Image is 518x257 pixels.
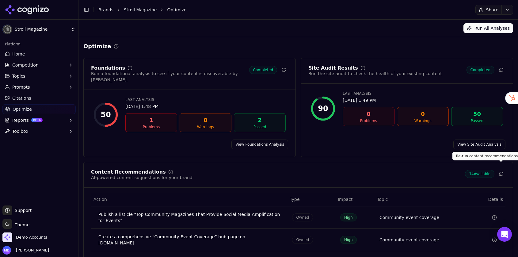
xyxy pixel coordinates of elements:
[454,118,500,123] div: Passed
[13,106,32,112] span: Optimize
[182,125,229,129] div: Warnings
[343,91,503,96] div: Last Analysis
[475,5,501,15] button: Share
[101,110,111,120] div: 50
[91,175,192,181] div: AI-powered content suggestions for your brand
[454,110,500,118] div: 50
[12,207,32,213] span: Support
[182,116,229,125] div: 0
[2,232,47,242] button: Open organization switcher
[463,23,513,33] button: Run All Analyses
[98,7,113,12] a: Brands
[237,125,283,129] div: Passed
[379,214,439,221] a: Community event coverage
[2,82,76,92] button: Prompts
[287,193,335,206] th: Type
[2,93,76,103] a: Citations
[470,193,505,206] th: Details
[379,237,439,243] a: Community event coverage
[290,196,299,202] span: Type
[31,118,43,122] span: BETA
[467,66,494,74] span: Completed
[231,140,288,149] a: View Foundations Analysis
[13,247,49,253] span: [PERSON_NAME]
[2,60,76,70] button: Competition
[345,110,392,118] div: 0
[2,104,76,114] a: Optimize
[292,213,313,221] span: Owned
[237,116,283,125] div: 2
[400,110,446,118] div: 0
[98,234,282,246] div: Create a comprehensive “Community Event Coverage” hub page on [DOMAIN_NAME]
[249,66,277,74] span: Completed
[12,51,25,57] span: Home
[98,211,282,224] div: Publish a listicle “Top Community Magazines That Provide Social Media Amplification for Events”
[465,170,494,178] span: 14 Available
[377,196,388,202] span: Topic
[125,97,286,102] div: Last Analysis
[497,227,512,242] div: Open Intercom Messenger
[292,236,313,244] span: Owned
[12,128,29,134] span: Toolbox
[91,66,125,71] div: Foundations
[98,7,463,13] nav: breadcrumb
[453,140,505,149] a: View Site Audit Analysis
[16,235,47,240] span: Demo Accounts
[340,236,357,244] span: High
[124,7,157,13] a: Stroll Magazine
[15,27,68,32] span: Stroll Magazine
[91,170,166,175] div: Content Recommendations
[167,7,186,13] span: Optimize
[93,196,107,202] span: Action
[335,193,375,206] th: Impact
[12,84,30,90] span: Prompts
[2,71,76,81] button: Topics
[12,117,29,123] span: Reports
[2,232,12,242] img: Demo Accounts
[2,39,76,49] div: Platform
[91,71,249,83] div: Run a foundational analysis to see if your content is discoverable by [PERSON_NAME].
[12,222,29,227] span: Theme
[12,62,39,68] span: Competition
[2,25,12,34] img: Stroll Magazine
[2,126,76,136] button: Toolbox
[83,42,111,51] h2: Optimize
[473,196,503,202] span: Details
[128,116,174,125] div: 1
[125,103,286,109] div: [DATE] 1:48 PM
[2,246,11,255] img: Melissa Dowd
[345,118,392,123] div: Problems
[2,49,76,59] a: Home
[400,118,446,123] div: Warnings
[308,66,358,71] div: Site Audit Results
[343,97,503,103] div: [DATE] 1:49 PM
[12,73,25,79] span: Topics
[375,193,470,206] th: Topic
[338,196,352,202] span: Impact
[318,104,328,113] div: 90
[12,95,31,101] span: Citations
[340,213,357,221] span: High
[91,193,287,206] th: Action
[308,71,442,77] div: Run the site audit to check the health of your existing content
[2,115,76,125] button: ReportsBETA
[456,154,518,159] p: Re-run content recommendations
[2,246,49,255] button: Open user button
[128,125,174,129] div: Problems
